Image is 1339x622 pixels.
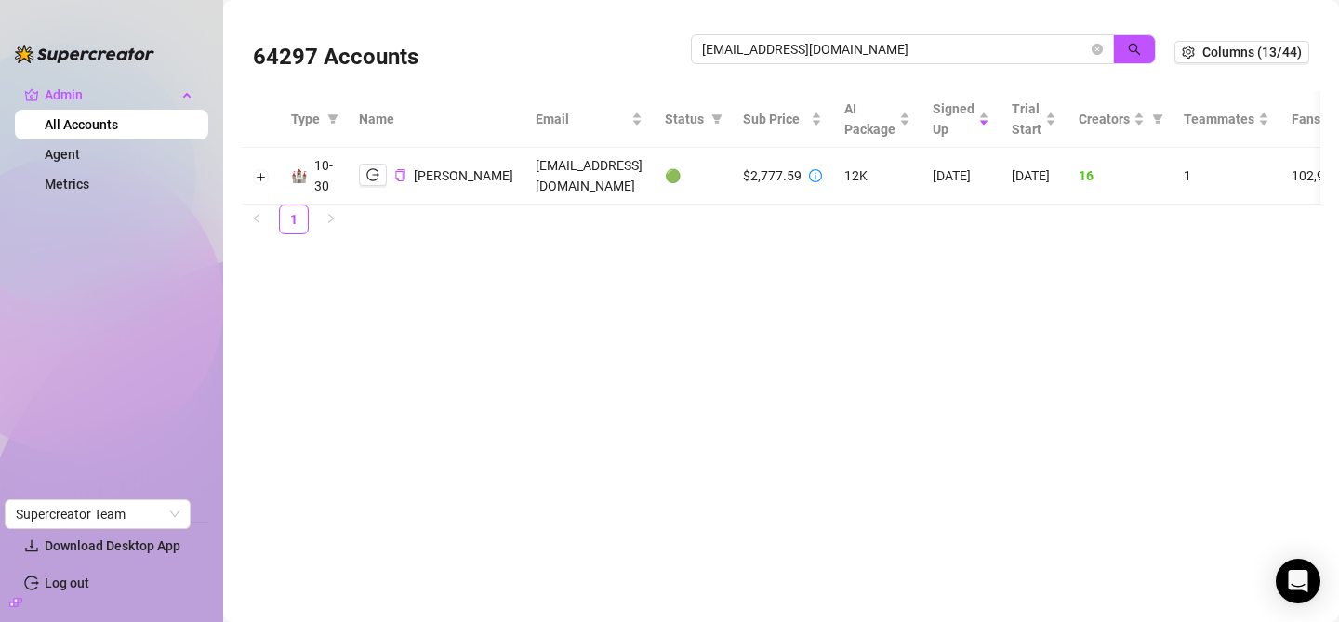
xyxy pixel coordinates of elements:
[1174,41,1309,63] button: Columns (13/44)
[1152,113,1163,125] span: filter
[1079,109,1130,129] span: Creators
[1202,45,1302,60] span: Columns (13/44)
[9,596,22,609] span: build
[1128,43,1141,56] span: search
[291,165,307,186] div: 🏰
[711,113,723,125] span: filter
[1184,109,1254,129] span: Teammates
[1173,91,1280,148] th: Teammates
[251,213,262,224] span: left
[45,80,177,110] span: Admin
[536,109,628,129] span: Email
[702,39,1088,60] input: Search by UID / Name / Email / Creator Username
[1092,44,1103,55] button: close-circle
[394,168,406,182] button: Copy Account UID
[24,87,39,102] span: crown
[1067,91,1173,148] th: Creators
[743,165,802,186] div: $2,777.59
[1184,168,1191,183] span: 1
[524,91,654,148] th: Email
[1148,105,1167,133] span: filter
[1292,168,1339,183] span: 102,999
[279,205,309,234] li: 1
[833,148,921,205] td: 12K
[366,168,379,181] span: logout
[325,213,337,224] span: right
[45,117,118,132] a: All Accounts
[394,169,406,181] span: copy
[414,168,513,183] span: [PERSON_NAME]
[242,205,272,234] button: left
[665,168,681,183] span: 🟢
[45,147,80,162] a: Agent
[291,109,320,129] span: Type
[280,205,308,233] a: 1
[45,538,180,553] span: Download Desktop App
[933,99,974,139] span: Signed Up
[45,576,89,590] a: Log out
[844,99,895,139] span: AI Package
[732,91,833,148] th: Sub Price
[1079,168,1094,183] span: 16
[15,45,154,63] img: logo-BBDzfeDw.svg
[16,500,179,528] span: Supercreator Team
[1276,559,1320,603] div: Open Intercom Messenger
[921,148,1001,205] td: [DATE]
[809,169,822,182] span: info-circle
[316,205,346,234] button: right
[254,169,269,184] button: Expand row
[359,164,387,186] button: logout
[348,91,524,148] th: Name
[242,205,272,234] li: Previous Page
[743,109,807,129] span: Sub Price
[1001,148,1067,205] td: [DATE]
[324,105,342,133] span: filter
[45,177,89,192] a: Metrics
[665,109,704,129] span: Status
[524,148,654,205] td: [EMAIL_ADDRESS][DOMAIN_NAME]
[708,105,726,133] span: filter
[314,155,337,196] div: 10-30
[253,43,418,73] h3: 64297 Accounts
[921,91,1001,148] th: Signed Up
[1001,91,1067,148] th: Trial Start
[327,113,338,125] span: filter
[1182,46,1195,59] span: setting
[1012,99,1041,139] span: Trial Start
[833,91,921,148] th: AI Package
[316,205,346,234] li: Next Page
[24,538,39,553] span: download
